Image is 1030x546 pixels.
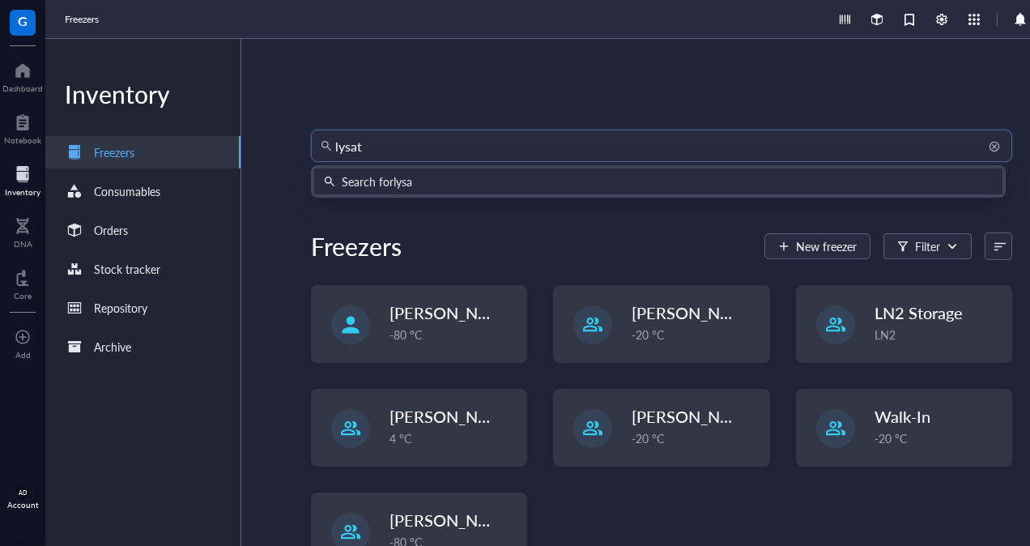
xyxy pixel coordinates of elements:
[45,214,240,246] a: Orders
[15,350,31,360] div: Add
[94,299,147,317] div: Repository
[94,221,128,239] div: Orders
[5,161,40,197] a: Inventory
[389,326,517,343] div: -80 °C
[311,230,402,262] div: Freezers
[796,240,857,253] span: New freezer
[4,109,41,145] a: Notebook
[875,405,930,428] span: Walk-In
[45,292,240,324] a: Repository
[18,11,28,31] span: G
[875,326,1002,343] div: LN2
[45,78,240,110] div: Inventory
[5,187,40,197] div: Inventory
[632,405,761,428] span: [PERSON_NAME]
[14,213,32,249] a: DNA
[94,182,160,200] div: Consumables
[94,143,134,161] div: Freezers
[389,509,519,531] span: [PERSON_NAME]
[94,338,131,356] div: Archive
[45,253,240,285] a: Stock tracker
[45,175,240,207] a: Consumables
[94,260,160,278] div: Stock tracker
[632,429,759,447] div: -20 °C
[45,136,240,168] a: Freezers
[7,500,39,510] div: Account
[45,331,240,363] a: Archive
[915,237,940,255] div: Filter
[65,11,102,28] a: Freezers
[764,233,870,259] button: New freezer
[14,265,32,301] a: Core
[632,326,759,343] div: -20 °C
[4,135,41,145] div: Notebook
[875,429,1002,447] div: -20 °C
[14,239,32,249] div: DNA
[389,301,519,324] span: [PERSON_NAME]
[875,301,963,324] span: LN2 Storage
[2,83,43,93] div: Dashboard
[19,489,28,497] span: AD
[389,405,519,428] span: [PERSON_NAME]
[2,58,43,93] a: Dashboard
[632,301,761,324] span: [PERSON_NAME]
[14,291,32,301] div: Core
[342,173,412,190] div: Search for lysa
[389,429,517,447] div: 4 °C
